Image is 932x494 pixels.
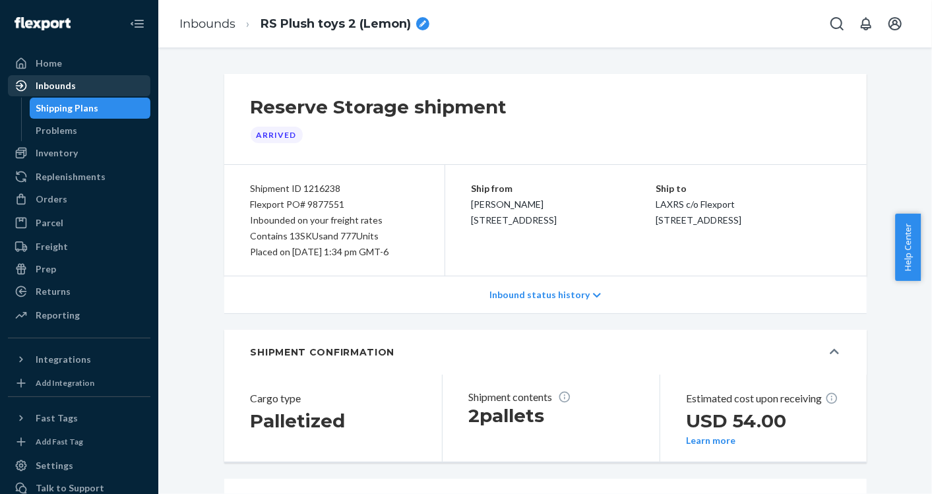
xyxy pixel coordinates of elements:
[36,170,106,183] div: Replenishments
[251,228,418,244] div: Contains 13 SKUs and 777 Units
[687,409,840,433] h2: USD 54.00
[853,11,879,37] button: Open notifications
[224,330,867,375] button: SHIPMENT CONFIRMATION
[36,285,71,298] div: Returns
[8,53,150,74] a: Home
[656,181,840,197] p: Ship to
[26,9,73,21] span: Soporte
[656,197,840,212] p: LAXRS c/o Flexport
[469,390,623,404] p: Shipment contents
[251,212,418,228] div: Inbounded on your freight rates
[36,124,78,137] div: Problems
[251,244,418,260] div: Placed on [DATE] 1:34 pm GMT-6
[124,11,150,37] button: Close Navigation
[36,262,56,276] div: Prep
[36,377,94,388] div: Add Integration
[8,212,150,233] a: Parcel
[8,142,150,164] a: Inventory
[30,120,151,141] a: Problems
[36,102,99,115] div: Shipping Plans
[8,349,150,370] button: Integrations
[36,193,67,206] div: Orders
[36,79,76,92] div: Inbounds
[251,197,418,212] div: Flexport PO# 9877551
[882,11,908,37] button: Open account menu
[251,95,507,119] h2: Reserve Storage shipment
[179,16,235,31] a: Inbounds
[251,127,303,143] div: Arrived
[251,181,418,197] div: Shipment ID 1216238
[687,435,736,446] button: Learn more
[36,57,62,70] div: Home
[8,166,150,187] a: Replenishments
[169,5,440,44] ol: breadcrumbs
[36,353,91,366] div: Integrations
[8,259,150,280] a: Prep
[8,375,150,391] a: Add Integration
[251,346,395,359] h5: SHIPMENT CONFIRMATION
[30,98,151,119] a: Shipping Plans
[687,390,840,406] p: Estimated cost upon receiving
[15,17,71,30] img: Flexport logo
[36,146,78,160] div: Inventory
[8,189,150,210] a: Orders
[251,390,405,406] header: Cargo type
[36,309,80,322] div: Reporting
[8,434,150,450] a: Add Fast Tag
[36,216,63,230] div: Parcel
[469,404,623,427] h1: 2 pallets
[36,412,78,425] div: Fast Tags
[36,240,68,253] div: Freight
[251,409,405,433] h2: Palletized
[489,288,590,301] p: Inbound status history
[36,436,83,447] div: Add Fast Tag
[36,459,73,472] div: Settings
[261,16,411,33] span: RS Plush toys 2 (Lemon)
[8,75,150,96] a: Inbounds
[656,214,741,226] span: [STREET_ADDRESS]
[824,11,850,37] button: Open Search Box
[472,199,557,226] span: [PERSON_NAME] [STREET_ADDRESS]
[8,236,150,257] a: Freight
[8,305,150,326] a: Reporting
[8,408,150,429] button: Fast Tags
[895,214,921,281] button: Help Center
[472,181,656,197] p: Ship from
[8,281,150,302] a: Returns
[8,455,150,476] a: Settings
